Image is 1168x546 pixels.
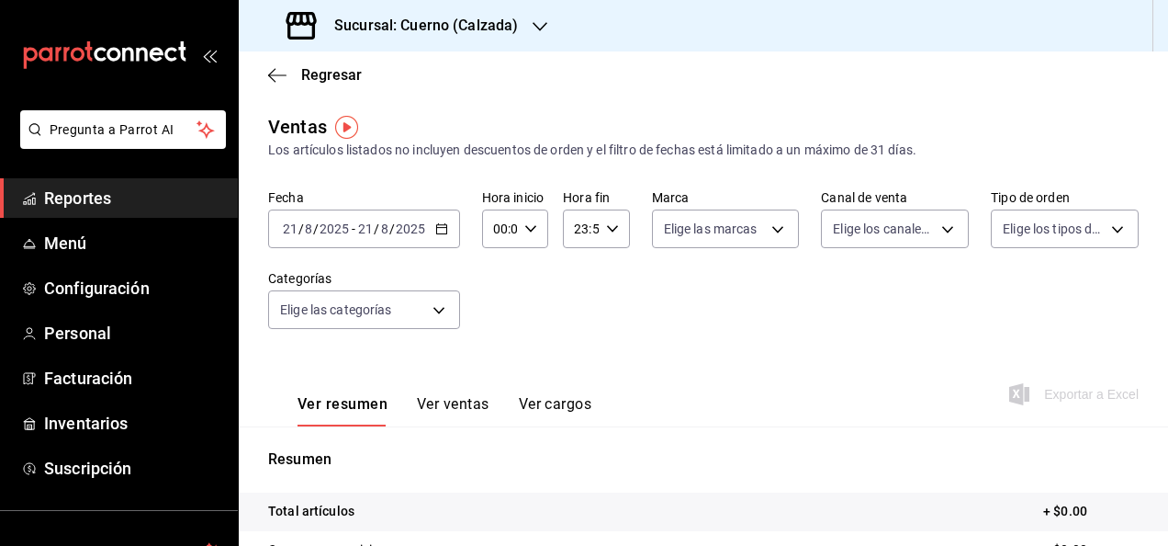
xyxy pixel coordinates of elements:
[268,141,1139,160] div: Los artículos listados no incluyen descuentos de orden y el filtro de fechas está limitado a un m...
[282,222,298,236] input: --
[304,222,313,236] input: --
[320,15,518,37] h3: Sucursal: Cuerno (Calzada)
[821,191,969,204] label: Canal de venta
[44,186,223,210] span: Reportes
[652,191,800,204] label: Marca
[1003,220,1105,238] span: Elige los tipos de orden
[13,133,226,153] a: Pregunta a Parrot AI
[374,222,379,236] span: /
[268,191,460,204] label: Fecha
[268,272,460,285] label: Categorías
[298,395,387,427] button: Ver resumen
[44,411,223,436] span: Inventarios
[268,502,354,521] p: Total artículos
[20,110,226,149] button: Pregunta a Parrot AI
[268,449,1139,471] p: Resumen
[280,301,392,319] span: Elige las categorías
[335,116,358,139] img: Tooltip marker
[44,276,223,301] span: Configuración
[298,395,591,427] div: navigation tabs
[313,222,319,236] span: /
[301,66,362,84] span: Regresar
[319,222,350,236] input: ----
[563,191,629,204] label: Hora fin
[268,66,362,84] button: Regresar
[395,222,426,236] input: ----
[44,321,223,346] span: Personal
[357,222,374,236] input: --
[417,395,489,427] button: Ver ventas
[1043,502,1139,521] p: + $0.00
[482,191,548,204] label: Hora inicio
[44,456,223,481] span: Suscripción
[44,231,223,256] span: Menú
[380,222,389,236] input: --
[833,220,935,238] span: Elige los canales de venta
[298,222,304,236] span: /
[389,222,395,236] span: /
[268,113,327,141] div: Ventas
[202,48,217,63] button: open_drawer_menu
[519,395,592,427] button: Ver cargos
[664,220,758,238] span: Elige las marcas
[44,366,223,391] span: Facturación
[352,222,355,236] span: -
[991,191,1139,204] label: Tipo de orden
[50,120,197,140] span: Pregunta a Parrot AI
